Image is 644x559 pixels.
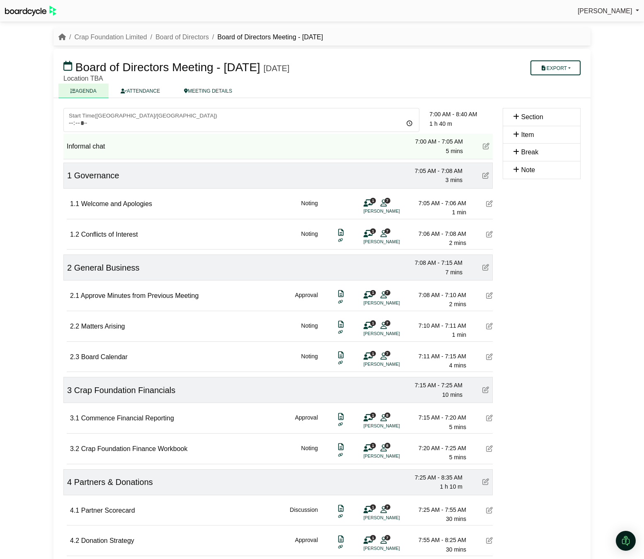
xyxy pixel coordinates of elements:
span: 1 [370,198,376,203]
a: ATTENDANCE [109,84,172,98]
div: 7:15 AM - 7:20 AM [408,413,466,422]
div: 7:11 AM - 7:15 AM [408,352,466,361]
li: [PERSON_NAME] [363,514,426,521]
div: 7:25 AM - 8:35 AM [404,473,462,482]
span: Governance [74,171,119,180]
a: MEETING DETAILS [172,84,244,98]
span: 3.2 [70,445,79,452]
span: 1 [370,535,376,540]
span: 4.1 [70,507,79,514]
span: 2 [67,263,72,272]
span: 1 [370,290,376,295]
span: 7 [385,198,390,203]
div: Noting [301,229,318,248]
a: [PERSON_NAME] [578,6,639,17]
span: Commence Financial Reporting [81,415,174,422]
span: Board of Directors Meeting - [DATE] [75,61,260,74]
li: [PERSON_NAME] [363,422,426,429]
span: Location TBA [63,75,103,82]
span: Partners & Donations [74,477,153,487]
span: Partner Scorecard [81,507,135,514]
span: 4.2 [70,537,79,544]
span: 2.3 [70,353,79,360]
div: 7:15 AM - 7:25 AM [404,381,462,390]
span: 7 [385,535,390,540]
span: 3 mins [445,177,462,183]
span: 1 [370,228,376,234]
span: 5 mins [449,454,466,461]
div: Approval [295,413,318,432]
button: Export [530,60,581,75]
span: 30 mins [446,516,466,522]
span: Item [521,131,534,138]
span: 1.1 [70,200,79,207]
div: 7:25 AM - 7:55 AM [408,505,466,514]
span: 3.1 [70,415,79,422]
span: 4 [67,477,72,487]
span: 1 min [452,209,466,216]
span: Donation Strategy [81,537,134,544]
li: [PERSON_NAME] [363,453,426,460]
span: 2.2 [70,323,79,330]
li: [PERSON_NAME] [363,545,426,552]
li: [PERSON_NAME] [363,238,426,245]
span: 8 [385,413,390,418]
span: 7 [385,228,390,234]
span: Approve Minutes from Previous Meeting [81,292,199,299]
div: Approval [295,290,318,309]
span: Welcome and Apologies [81,200,152,207]
div: 7:05 AM - 7:08 AM [404,166,462,175]
span: 2 mins [449,240,466,246]
span: 3 [67,386,72,395]
img: BoardcycleBlackGreen-aaafeed430059cb809a45853b8cf6d952af9d84e6e89e1f1685b34bfd5cb7d64.svg [5,6,56,16]
span: Break [521,149,538,156]
span: 7 [385,351,390,356]
div: [DATE] [264,63,290,73]
div: Discussion [290,505,318,524]
div: 7:05 AM - 7:06 AM [408,199,466,208]
span: 7 [385,290,390,295]
span: 1 [370,320,376,326]
span: Crap Foundation Financials [74,386,176,395]
div: 7:08 AM - 7:10 AM [408,290,466,300]
span: 2.1 [70,292,79,299]
span: 1 [67,171,72,180]
span: 1 [370,504,376,510]
div: 7:10 AM - 7:11 AM [408,321,466,330]
div: 7:20 AM - 7:25 AM [408,444,466,453]
span: Conflicts of Interest [81,231,138,238]
span: 1 h 10 m [440,483,462,490]
div: Noting [301,352,318,370]
span: [PERSON_NAME] [578,7,632,14]
span: Crap Foundation Finance Workbook [81,445,188,452]
span: 1 [370,351,376,356]
span: 1 min [452,331,466,338]
span: Board Calendar [81,353,128,360]
div: 7:06 AM - 7:08 AM [408,229,466,238]
span: 1 h 40 m [429,120,452,127]
span: 30 mins [446,546,466,553]
div: 7:55 AM - 8:25 AM [408,535,466,545]
li: [PERSON_NAME] [363,361,426,368]
span: Section [521,113,543,120]
a: Crap Foundation Limited [74,34,147,41]
span: Matters Arising [81,323,125,330]
a: Board of Directors [155,34,209,41]
span: 2 mins [449,301,466,307]
li: [PERSON_NAME] [363,300,426,307]
li: [PERSON_NAME] [363,330,426,337]
span: 5 mins [446,148,463,154]
span: 8 [385,443,390,448]
div: Noting [301,199,318,217]
div: Open Intercom Messenger [616,531,636,551]
a: AGENDA [58,84,109,98]
span: 1 [370,443,376,448]
div: 7:00 AM - 7:05 AM [405,137,463,146]
span: 10 mins [442,391,462,398]
span: 1.2 [70,231,79,238]
nav: breadcrumb [58,32,323,43]
span: Note [521,166,535,173]
span: 7 [385,504,390,510]
span: Informal chat [67,143,105,150]
span: 5 mins [449,424,466,430]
